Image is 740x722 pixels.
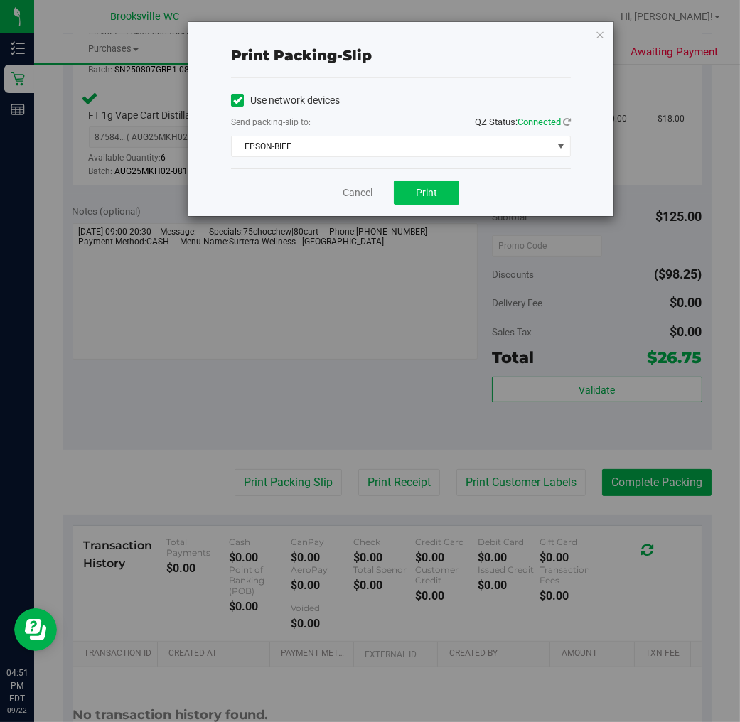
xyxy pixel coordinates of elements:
[343,185,372,200] a: Cancel
[552,136,570,156] span: select
[231,93,340,108] label: Use network devices
[231,116,311,129] label: Send packing-slip to:
[518,117,561,127] span: Connected
[232,136,552,156] span: EPSON-BIFF
[416,187,437,198] span: Print
[394,180,459,205] button: Print
[231,47,372,64] span: Print packing-slip
[14,608,57,651] iframe: Resource center
[475,117,571,127] span: QZ Status:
